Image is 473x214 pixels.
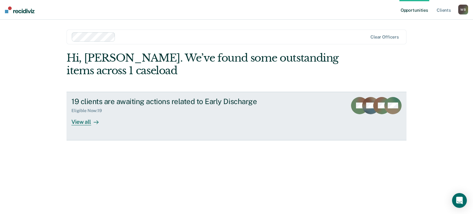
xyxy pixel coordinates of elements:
div: 19 clients are awaiting actions related to Early Discharge [71,97,288,106]
div: Eligible Now : 19 [71,108,107,113]
div: Hi, [PERSON_NAME]. We’ve found some outstanding items across 1 caseload [67,52,338,77]
div: Clear officers [370,34,399,40]
a: 19 clients are awaiting actions related to Early DischargeEligible Now:19View all [67,92,406,140]
div: Open Intercom Messenger [452,193,467,208]
div: View all [71,113,106,125]
div: W B [458,5,468,14]
button: WB [458,5,468,14]
img: Recidiviz [5,6,34,13]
